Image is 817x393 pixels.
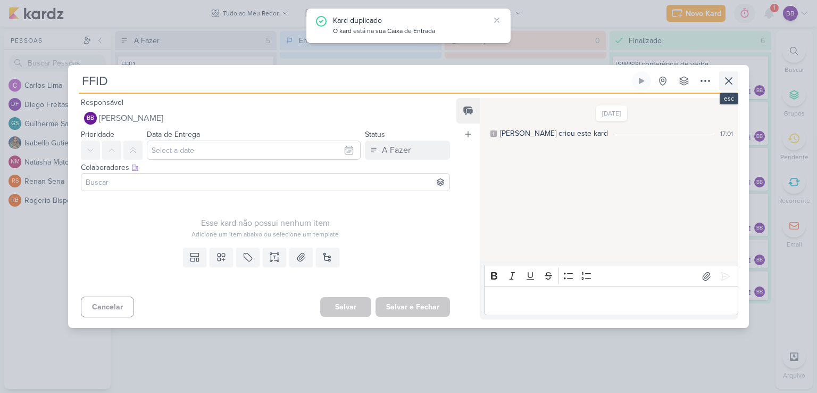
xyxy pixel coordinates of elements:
div: esc [720,93,738,104]
div: A Fazer [382,144,411,157]
div: Editor toolbar [484,266,738,286]
label: Data de Entrega [147,130,200,139]
div: 17:01 [720,129,733,138]
button: A Fazer [365,141,450,160]
div: Kard duplicado [333,15,489,26]
div: Editor editing area: main [484,286,738,315]
button: Cancelar [81,297,134,317]
div: Adicione um item abaixo ou selecione um template [81,230,450,239]
div: Colaboradores [81,162,450,173]
span: [PERSON_NAME] [99,112,163,125]
button: bb [PERSON_NAME] [81,109,450,128]
input: Kard Sem Título [79,71,630,91]
input: Select a date [147,141,361,160]
input: Buscar [84,176,447,189]
p: bb [87,116,94,121]
label: Status [365,130,385,139]
div: Ligar relógio [637,77,646,85]
div: brenda bosso [84,112,97,125]
div: Esse kard não possui nenhum item [81,217,450,230]
label: Prioridade [81,130,114,139]
div: [PERSON_NAME] criou este kard [500,128,608,139]
div: O kard está na sua Caixa de Entrada [333,26,489,37]
label: Responsável [81,98,123,107]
